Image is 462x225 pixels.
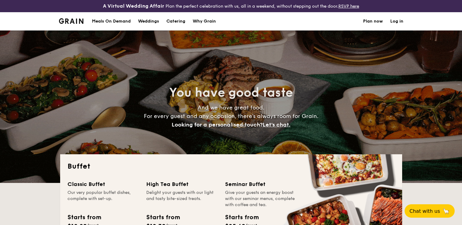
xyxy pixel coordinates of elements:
[390,12,403,30] a: Log in
[189,12,220,30] a: Why Grain
[67,213,101,222] div: Starts from
[67,180,139,188] div: Classic Buffet
[263,121,290,128] span: Let's chat.
[225,213,258,222] div: Starts from
[146,180,218,188] div: High Tea Buffet
[193,12,216,30] div: Why Grain
[166,12,185,30] h1: Catering
[144,104,318,128] span: And we have great food. For every guest and any occasion, there’s always room for Grain.
[169,85,293,100] span: You have good taste
[146,190,218,208] div: Delight your guests with our light and tasty bite-sized treats.
[363,12,383,30] a: Plan now
[138,12,159,30] div: Weddings
[92,12,131,30] div: Meals On Demand
[77,2,385,10] div: Plan the perfect celebration with us, all in a weekend, without stepping out the door.
[103,2,164,10] h4: A Virtual Wedding Affair
[225,180,296,188] div: Seminar Buffet
[338,4,359,9] a: RSVP here
[163,12,189,30] a: Catering
[442,208,450,215] span: 🦙
[59,18,84,24] img: Grain
[134,12,163,30] a: Weddings
[146,213,180,222] div: Starts from
[225,190,296,208] div: Give your guests an energy boost with our seminar menus, complete with coffee and tea.
[67,190,139,208] div: Our very popular buffet dishes, complete with set-up.
[172,121,263,128] span: Looking for a personalised touch?
[409,208,440,214] span: Chat with us
[405,204,455,218] button: Chat with us🦙
[88,12,134,30] a: Meals On Demand
[67,162,395,171] h2: Buffet
[59,18,84,24] a: Logotype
